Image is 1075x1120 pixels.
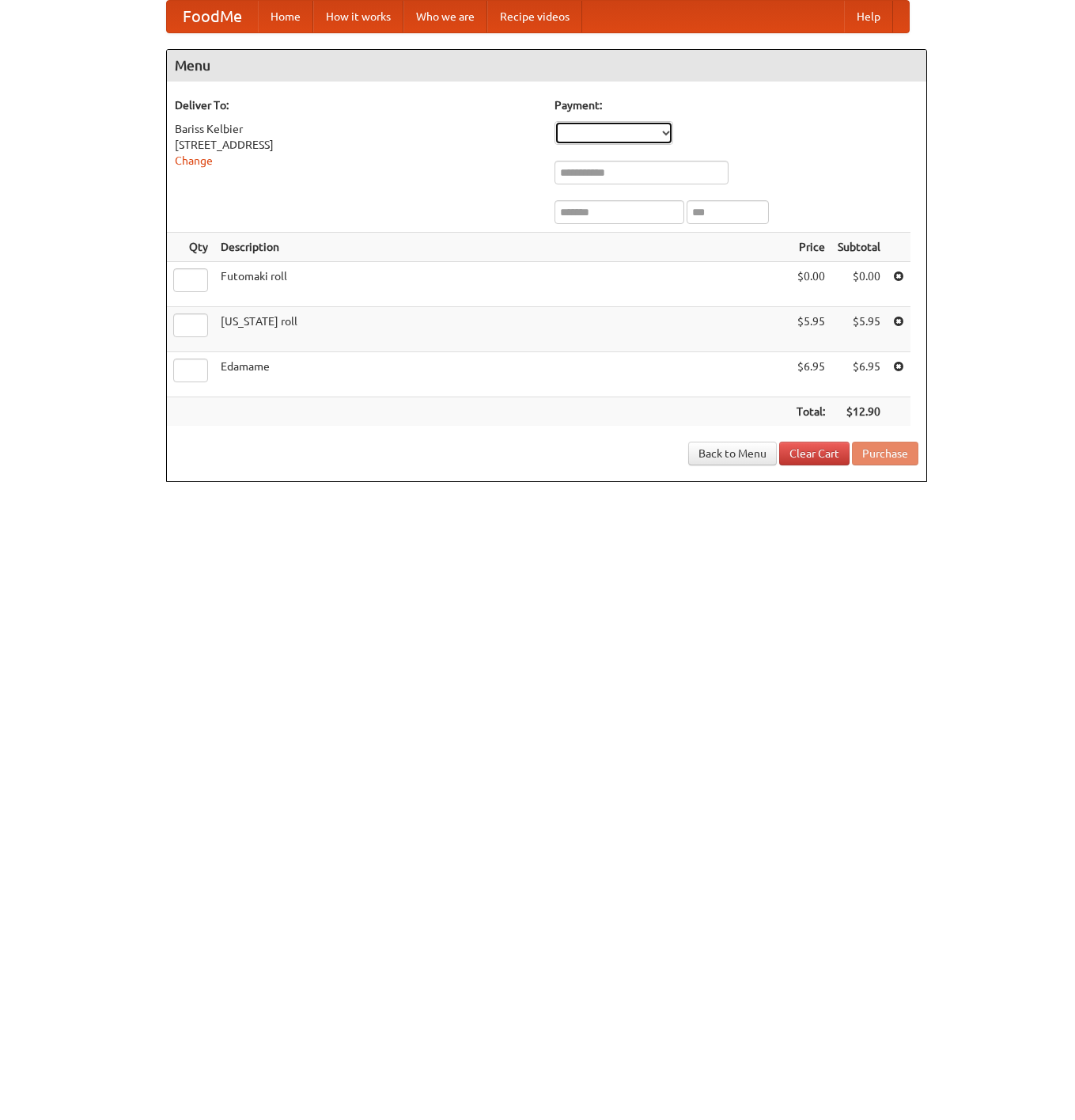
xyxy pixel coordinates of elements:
td: $5.95 [831,307,887,352]
td: $5.95 [790,307,831,352]
a: Back to Menu [688,442,777,465]
h5: Deliver To: [175,97,539,113]
a: Change [175,154,213,167]
a: Clear Cart [779,442,850,465]
a: Help [844,1,893,32]
h4: Menu [167,50,926,82]
th: Qty [167,233,214,262]
td: $6.95 [831,352,887,397]
td: [US_STATE] roll [214,307,790,352]
td: $6.95 [790,352,831,397]
td: Futomaki roll [214,262,790,307]
a: Home [258,1,313,32]
td: $0.00 [790,262,831,307]
th: Total: [790,397,831,427]
th: Subtotal [831,233,887,262]
a: Recipe videos [487,1,582,32]
h5: Payment: [555,97,918,113]
a: FoodMe [167,1,258,32]
button: Purchase [852,442,918,465]
div: [STREET_ADDRESS] [175,137,539,153]
th: Description [214,233,790,262]
a: Who we are [403,1,487,32]
th: $12.90 [831,397,887,427]
td: $0.00 [831,262,887,307]
th: Price [790,233,831,262]
a: How it works [313,1,403,32]
td: Edamame [214,352,790,397]
div: Bariss Kelbier [175,121,539,137]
